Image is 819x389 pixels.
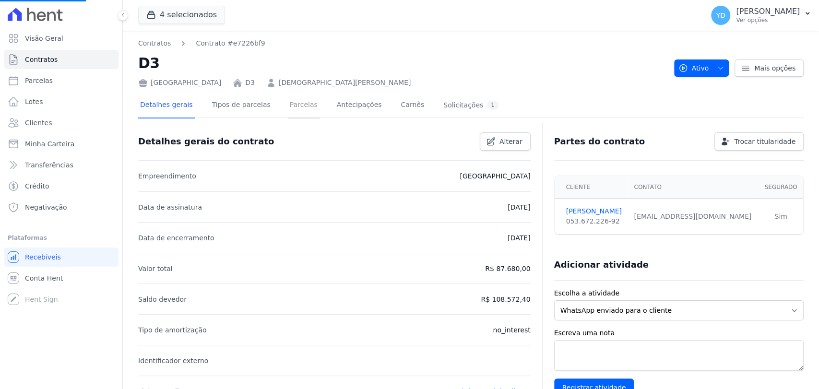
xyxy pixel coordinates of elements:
p: Valor total [138,263,173,274]
p: no_interest [493,324,530,336]
p: Empreendimento [138,170,196,182]
a: Parcelas [288,93,320,118]
h3: Detalhes gerais do contrato [138,136,274,147]
a: Antecipações [335,93,384,118]
p: Identificador externo [138,355,208,366]
nav: Breadcrumb [138,38,666,48]
label: Escreva uma nota [554,328,804,338]
button: Ativo [674,59,729,77]
div: [EMAIL_ADDRESS][DOMAIN_NAME] [634,212,753,222]
a: D3 [245,78,255,88]
p: [GEOGRAPHIC_DATA] [460,170,530,182]
a: Mais opções [735,59,804,77]
span: Lotes [25,97,43,106]
a: Contrato #e7226bf9 [196,38,265,48]
p: R$ 87.680,00 [485,263,530,274]
p: Data de encerramento [138,232,214,244]
span: YD [716,12,725,19]
p: Tipo de amortização [138,324,207,336]
span: Visão Geral [25,34,63,43]
a: [DEMOGRAPHIC_DATA][PERSON_NAME] [279,78,411,88]
span: Mais opções [754,63,795,73]
h3: Adicionar atividade [554,259,649,271]
a: [PERSON_NAME] [566,206,623,216]
div: 1 [487,101,499,110]
span: Clientes [25,118,52,128]
a: Crédito [4,177,119,196]
a: Tipos de parcelas [210,93,273,118]
a: Detalhes gerais [138,93,195,118]
div: Plataformas [8,232,115,244]
button: YD [PERSON_NAME] Ver opções [703,2,819,29]
h3: Partes do contrato [554,136,645,147]
span: Crédito [25,181,49,191]
span: Conta Hent [25,273,63,283]
p: Saldo devedor [138,294,187,305]
a: Contratos [4,50,119,69]
a: Lotes [4,92,119,111]
span: Recebíveis [25,252,61,262]
div: Solicitações [443,101,499,110]
button: 4 selecionados [138,6,225,24]
th: Contato [628,176,759,199]
a: Parcelas [4,71,119,90]
span: Transferências [25,160,73,170]
a: Recebíveis [4,248,119,267]
p: [PERSON_NAME] [736,7,800,16]
p: Ver opções [736,16,800,24]
nav: Breadcrumb [138,38,265,48]
a: Clientes [4,113,119,132]
a: Transferências [4,155,119,175]
a: Conta Hent [4,269,119,288]
td: Sim [759,199,803,235]
a: Minha Carteira [4,134,119,153]
span: Alterar [499,137,522,146]
span: Trocar titularidade [734,137,795,146]
a: Negativação [4,198,119,217]
span: Ativo [678,59,709,77]
th: Cliente [555,176,629,199]
a: Visão Geral [4,29,119,48]
p: Data de assinatura [138,201,202,213]
a: Carnês [399,93,426,118]
a: Trocar titularidade [714,132,804,151]
a: Alterar [480,132,531,151]
p: [DATE] [508,201,530,213]
th: Segurado [759,176,803,199]
div: 053.672.226-92 [566,216,623,226]
label: Escolha a atividade [554,288,804,298]
h2: D3 [138,52,666,74]
a: Solicitações1 [441,93,500,118]
p: [DATE] [508,232,530,244]
span: Minha Carteira [25,139,74,149]
span: Parcelas [25,76,53,85]
span: Negativação [25,202,67,212]
a: Contratos [138,38,171,48]
p: R$ 108.572,40 [481,294,530,305]
div: [GEOGRAPHIC_DATA] [138,78,221,88]
span: Contratos [25,55,58,64]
